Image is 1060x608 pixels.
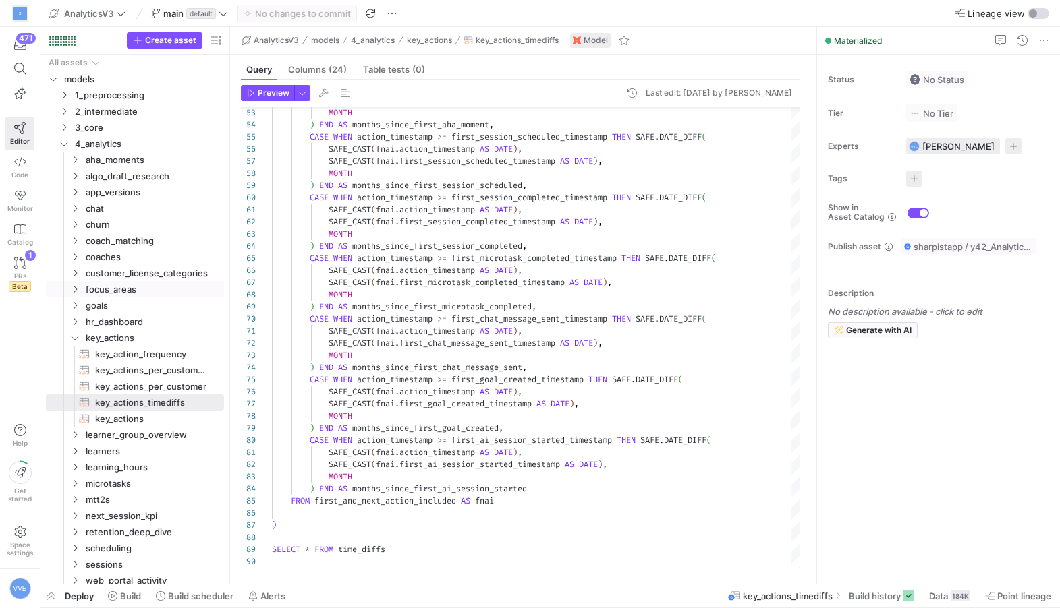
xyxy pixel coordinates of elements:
[376,338,395,348] span: fnai
[238,32,302,49] button: AnalyticsV3
[75,120,222,135] span: 3_core
[241,167,256,179] div: 58
[86,492,222,508] span: mtt2s
[598,338,603,348] span: ,
[906,104,957,122] button: No tierNo Tier
[49,58,88,67] div: All assets
[46,265,224,281] div: Press SPACE to select this row.
[828,174,895,183] span: Tags
[329,326,371,336] span: SAFE_CAST
[395,277,399,288] span: .
[241,301,256,313] div: 69
[357,253,433,264] span: action_timestamp
[329,289,352,300] span: MONTH
[46,394,224,411] div: Press SPACE to select this row.
[333,313,352,324] span: WHEN
[46,152,224,168] div: Press SPACE to select this row.
[371,326,376,336] span: (
[513,265,518,276] span: )
[5,574,34,603] button: VVE
[395,144,399,154] span: .
[395,204,399,215] span: .
[412,65,425,74] span: (0)
[437,192,447,203] span: >=
[333,192,352,203] span: WHEN
[16,33,36,44] div: 471
[86,476,222,491] span: microtasks
[319,301,333,312] span: END
[476,36,559,45] span: key_actions_timediffs
[901,238,1036,255] button: sharpistapp / y42_AnalyticsV3 / key_actions_timediffs
[951,590,970,601] div: 184K
[75,88,222,103] span: 1_preprocessing
[8,487,32,503] span: Get started
[407,36,452,45] span: key_actions
[437,253,447,264] span: >=
[5,418,34,453] button: Help
[846,326,912,335] span: Generate with AI
[518,265,522,276] span: ,
[329,144,371,154] span: SAFE_CAST
[5,184,34,218] a: Monitor
[357,313,433,324] span: action_timestamp
[437,131,447,142] span: >=
[979,584,1057,607] button: Point lineage
[395,156,399,166] span: .
[922,141,995,152] span: [PERSON_NAME]
[46,5,129,22] button: AnalyticsV3
[659,313,702,324] span: DATE_DIFF
[574,338,593,348] span: DATE
[46,411,224,427] div: Press SPACE to select this row.
[338,241,347,251] span: AS
[5,32,34,57] button: 471
[494,144,513,154] span: DATE
[7,204,33,212] span: Monitor
[319,180,333,191] span: END
[241,179,256,191] div: 59
[241,337,256,349] div: 72
[828,242,881,251] span: Publish asset
[437,313,447,324] span: >=
[399,277,565,288] span: first_microtask_completed_timestamp
[246,65,272,74] span: Query
[376,326,395,336] span: fnai
[5,117,34,150] a: Editor
[518,204,522,215] span: ,
[333,253,352,264] span: WHEN
[659,192,702,203] span: DATE_DIFF
[371,204,376,215] span: (
[338,301,347,312] span: AS
[46,346,224,362] a: key_action_frequency​​​​​​​​​​
[86,460,222,475] span: learning_hours
[612,192,631,203] span: THEN
[86,282,222,297] span: focus_areas
[929,590,948,601] span: Data
[46,87,224,103] div: Press SPACE to select this row.
[480,204,489,215] span: AS
[560,216,569,227] span: AS
[513,326,518,336] span: )
[86,217,222,233] span: churn
[5,251,34,297] a: PRsBeta1
[311,36,339,45] span: models
[145,36,196,45] span: Create asset
[46,330,224,346] div: Press SPACE to select this row.
[46,216,224,233] div: Press SPACE to select this row.
[7,238,33,246] span: Catalog
[612,131,631,142] span: THEN
[46,103,224,119] div: Press SPACE to select this row.
[569,277,579,288] span: AS
[163,8,184,19] span: main
[573,36,581,44] img: undefined
[14,272,26,280] span: PRs
[451,253,617,264] span: first_microtask_completed_timestamp
[574,156,593,166] span: DATE
[910,108,953,119] span: No Tier
[329,65,347,74] span: (24)
[584,277,603,288] span: DATE
[308,32,343,49] button: models
[371,265,376,276] span: (
[828,288,1055,298] p: Description
[46,135,224,152] div: Press SPACE to select this row.
[86,427,222,443] span: learner_group_overview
